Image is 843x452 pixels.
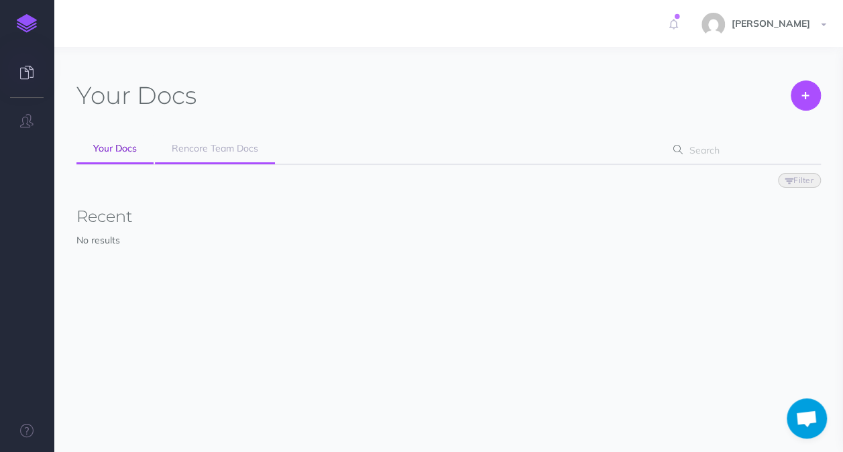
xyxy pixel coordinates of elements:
img: eb99cf192d65cc984a4b1d899df0479b.jpg [701,13,725,36]
p: No results [76,233,821,247]
span: Rencore Team Docs [172,142,258,154]
a: Your Docs [76,134,154,164]
span: Your [76,80,131,110]
h1: Docs [76,80,196,111]
div: Open chat [787,398,827,439]
a: Rencore Team Docs [155,134,275,164]
span: [PERSON_NAME] [725,17,817,30]
button: Filter [778,173,821,188]
h3: Recent [76,208,821,225]
span: Your Docs [93,142,137,154]
img: logo-mark.svg [17,14,37,33]
input: Search [685,138,799,162]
